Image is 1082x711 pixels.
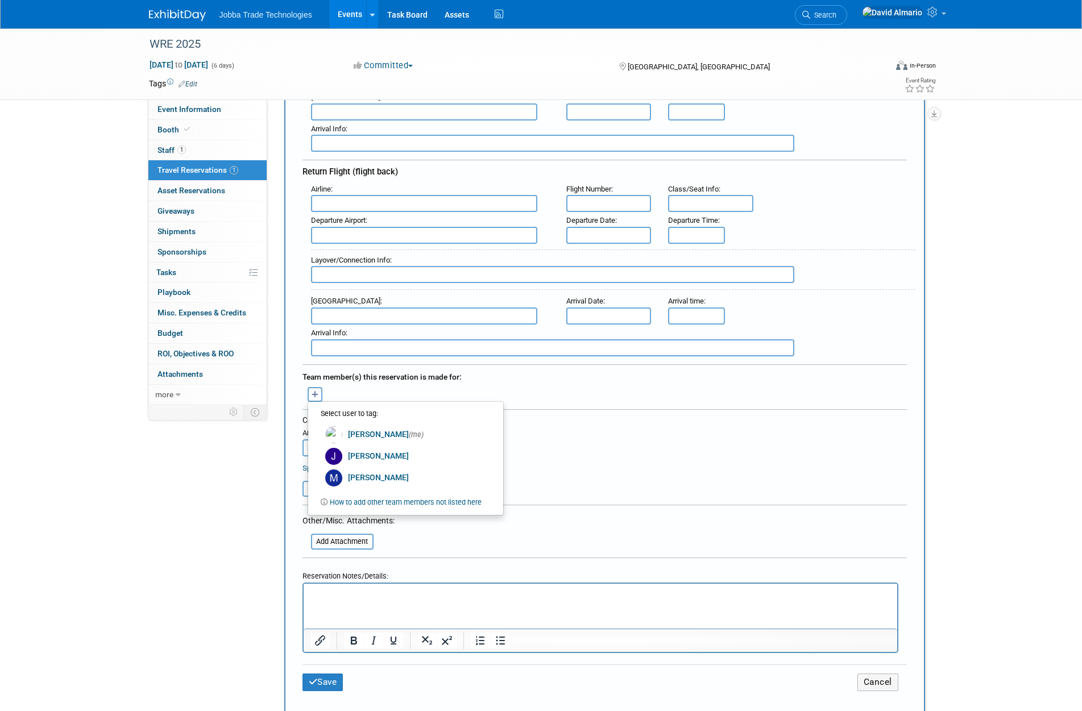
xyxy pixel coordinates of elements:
span: [DATE] [DATE] [149,60,209,70]
i: Booth reservation complete [184,126,190,132]
button: Bullet list [491,633,510,648]
a: Edit [179,80,197,88]
a: Playbook [148,282,267,302]
a: ROI, Objectives & ROO [148,344,267,364]
span: Class/Seat Info [668,185,719,193]
span: Sponsorships [157,247,206,256]
span: Arrival Info [311,329,346,337]
span: Playbook [157,288,190,297]
img: Format-Inperson.png [896,61,907,70]
span: (6 days) [210,62,234,69]
small: : [311,185,333,193]
img: M.jpg [325,469,342,487]
img: David Almario [862,6,923,19]
button: Numbered list [471,633,490,648]
div: Cost: [302,415,907,426]
div: WRE 2025 [146,34,869,55]
span: Departure Time [668,216,718,224]
small: : [566,297,605,305]
a: Search [795,5,847,25]
td: Toggle Event Tabs [243,405,267,419]
button: Insert/edit link [310,633,330,648]
span: Event Information [157,105,221,114]
span: ROI, Objectives & ROO [157,349,234,358]
span: 1 [177,145,186,154]
span: Arrival Date [566,297,603,305]
div: Amount [302,428,385,439]
span: more [155,390,173,399]
small: : [668,216,720,224]
a: Travel Reservations1 [148,160,267,180]
span: Shipments [157,227,196,236]
span: Budget [157,329,183,338]
a: more [148,385,267,405]
small: : [668,297,706,305]
a: Misc. Expenses & Credits [148,303,267,323]
span: [GEOGRAPHIC_DATA] [311,297,380,305]
span: to [173,60,184,69]
button: Superscript [437,633,457,648]
button: Committed [350,60,417,72]
span: Attachments [157,369,203,379]
span: Asset Reservations [157,186,225,195]
span: [GEOGRAPHIC_DATA], [GEOGRAPHIC_DATA] [628,63,770,71]
li: Select user to tag: [314,405,495,424]
a: Budget [148,323,267,343]
a: Event Information [148,99,267,119]
span: Arrival Info [311,124,346,133]
span: Arrival time [668,297,704,305]
a: [PERSON_NAME](me) [314,424,495,446]
small: : [311,329,347,337]
small: : [668,185,720,193]
a: How to add other team members not listed here [330,495,482,509]
iframe: Rich Text Area [304,584,897,629]
small: : [311,297,382,305]
a: Staff1 [148,140,267,160]
a: Attachments [148,364,267,384]
small: : [566,216,617,224]
a: Shipments [148,222,267,242]
span: Layover/Connection Info [311,256,390,264]
div: Reservation Notes/Details: [302,566,898,583]
span: Flight Number [566,185,611,193]
td: Personalize Event Tab Strip [224,405,244,419]
div: In-Person [909,61,936,70]
small: : [311,216,367,224]
span: Return Flight (flight back) [302,167,398,177]
span: Jobba Trade Technologies [219,10,312,19]
span: 1 [230,166,238,174]
small: : [311,256,392,264]
a: Sponsorships [148,242,267,262]
a: Asset Reservations [148,181,267,201]
span: Departure Airport [311,216,366,224]
span: Departure Date [566,216,615,224]
a: [PERSON_NAME] [314,467,495,489]
td: Tags [149,78,197,89]
span: (me) [409,430,424,439]
img: J.jpg [325,448,342,465]
div: Event Format [819,59,936,76]
button: Subscript [417,633,437,648]
span: Misc. Expenses & Credits [157,308,246,317]
span: Tasks [156,268,176,277]
button: Cancel [857,673,898,691]
small: : [566,185,613,193]
button: Underline [384,633,403,648]
a: Tasks [148,263,267,282]
a: Specify Payment Details [302,464,382,472]
a: Booth [148,120,267,140]
a: [PERSON_NAME] [314,446,495,467]
span: Airline [311,185,331,193]
span: Booth [157,125,192,134]
img: ExhibitDay [149,10,206,21]
button: Italic [364,633,383,648]
div: Event Rating [905,78,935,84]
div: Other/Misc. Attachments: [302,515,395,529]
small: : [311,124,347,133]
span: Giveaways [157,206,194,215]
span: Staff [157,145,186,155]
div: Team member(s) this reservation is made for: [302,367,907,385]
span: Search [810,11,836,19]
span: Travel Reservations [157,165,238,174]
